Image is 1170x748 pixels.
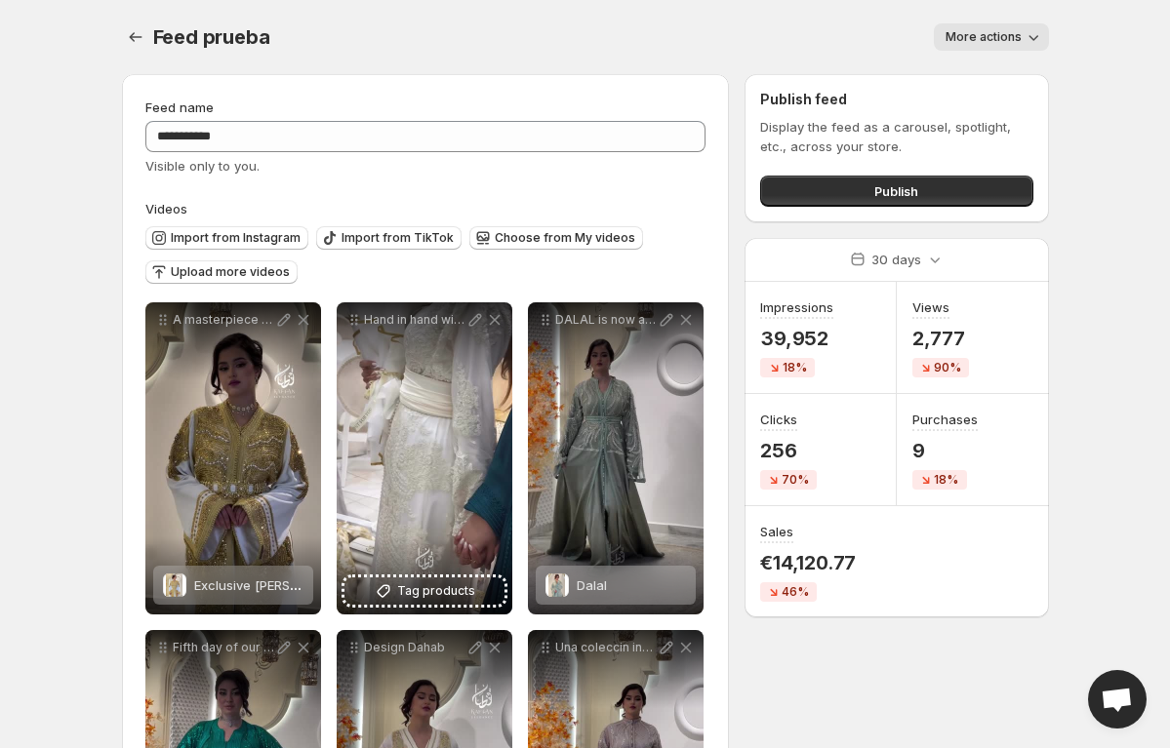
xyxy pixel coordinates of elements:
h2: Publish feed [760,90,1032,109]
span: Choose from My videos [495,230,635,246]
button: Import from TikTok [316,226,462,250]
h3: Clicks [760,410,797,429]
span: 70% [782,472,809,488]
span: Dalal [577,577,607,593]
h3: Purchases [912,410,978,429]
p: Hand in hand with her best friend the KE bride shines on her unforgettable day [364,312,465,328]
h3: Impressions [760,297,833,317]
p: 30 days [871,250,921,269]
p: €14,120.77 [760,551,856,574]
p: DALAL is now available Architectural cut Embroidery with intention A presence that commands This ... [555,312,657,328]
p: Display the feed as a carousel, spotlight, etc., across your store. [760,117,1032,156]
button: Import from Instagram [145,226,308,250]
span: More actions [946,29,1022,45]
div: A masterpiece in white gold fully hand-embroidered with pearls and sequins crafted for lifes most... [145,302,321,614]
div: DALAL is now available Architectural cut Embroidery with intention A presence that commands This ... [528,302,704,614]
button: Choose from My videos [469,226,643,250]
span: Import from TikTok [342,230,454,246]
button: Publish [760,176,1032,207]
button: Upload more videos [145,260,298,284]
p: Fifth day of our sale exclusive pieces available for a limited time and with no restock [173,640,274,655]
p: 39,952 [760,327,833,350]
span: Tag products [397,581,475,601]
button: More actions [934,23,1049,51]
span: 18% [783,360,807,375]
span: Videos [145,201,187,217]
button: Settings [122,23,149,51]
span: Feed prueba [153,25,270,49]
a: Open chat [1088,670,1147,728]
button: Tag products [344,577,504,605]
span: 90% [934,360,961,375]
p: Design Dahab [364,640,465,655]
span: Feed name [145,99,214,115]
span: Exclusive [PERSON_NAME] [194,577,353,593]
p: 256 [760,439,817,462]
p: 9 [912,439,978,462]
h3: Sales [760,522,793,541]
span: Publish [874,181,918,201]
p: A masterpiece in white gold fully hand-embroidered with pearls and sequins crafted for lifes most... [173,312,274,328]
span: Import from Instagram [171,230,301,246]
span: Visible only to you. [145,158,260,174]
span: 46% [782,584,809,600]
span: 18% [934,472,958,488]
p: 2,777 [912,327,969,350]
p: Una coleccin inspirada en la tradicin Y con toda la fuerza del presente [555,640,657,655]
span: Upload more videos [171,264,290,280]
div: Hand in hand with her best friend the KE bride shines on her unforgettable dayTag products [337,302,512,614]
h3: Views [912,297,949,317]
